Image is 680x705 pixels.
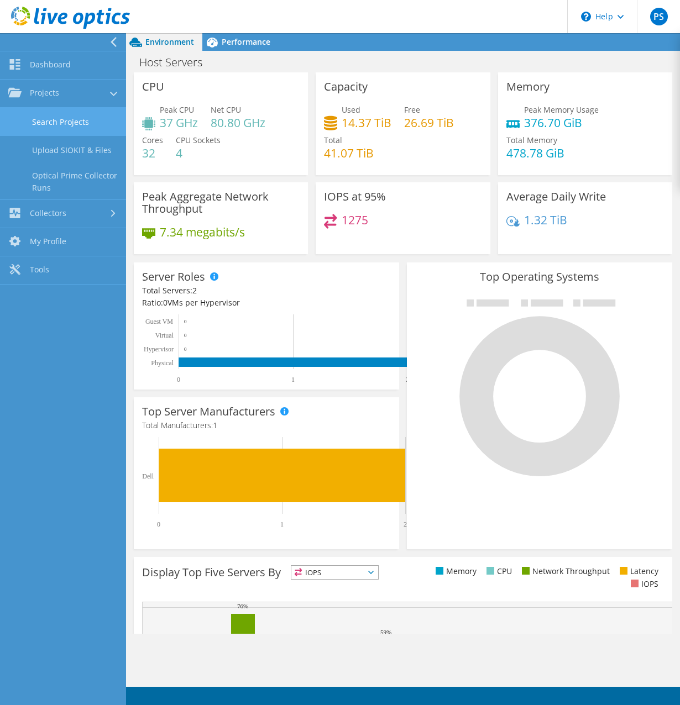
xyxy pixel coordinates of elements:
[151,359,174,367] text: Physical
[144,345,174,353] text: Hypervisor
[324,135,342,145] span: Total
[177,376,180,383] text: 0
[184,346,187,352] text: 0
[342,117,391,129] h4: 14.37 TiB
[211,117,265,129] h4: 80.80 GHz
[142,285,266,297] div: Total Servers:
[415,271,664,283] h3: Top Operating Systems
[184,333,187,338] text: 0
[142,297,391,309] div: Ratio: VMs per Hypervisor
[145,36,194,47] span: Environment
[192,285,197,296] span: 2
[145,318,173,325] text: Guest VM
[324,81,368,93] h3: Capacity
[163,297,168,308] span: 0
[581,12,591,22] svg: \n
[650,8,668,25] span: PS
[506,147,564,159] h4: 478.78 GiB
[342,214,368,226] h4: 1275
[617,565,658,577] li: Latency
[142,191,300,215] h3: Peak Aggregate Network Throughput
[524,104,599,115] span: Peak Memory Usage
[237,603,248,609] text: 76%
[142,147,163,159] h4: 32
[134,56,219,69] h1: Host Servers
[142,135,163,145] span: Cores
[506,191,606,203] h3: Average Daily Write
[142,472,154,480] text: Dell
[213,420,217,430] span: 1
[176,135,221,145] span: CPU Sockets
[324,147,374,159] h4: 41.07 TiB
[380,629,391,635] text: 59%
[506,135,557,145] span: Total Memory
[404,117,454,129] h4: 26.69 TiB
[142,406,275,418] h3: Top Server Manufacturers
[404,104,420,115] span: Free
[628,578,658,590] li: IOPS
[524,117,599,129] h4: 376.70 GiB
[484,565,512,577] li: CPU
[142,271,205,283] h3: Server Roles
[142,81,164,93] h3: CPU
[433,565,477,577] li: Memory
[160,226,245,238] h4: 7.34 megabits/s
[524,214,567,226] h4: 1.32 TiB
[155,332,174,339] text: Virtual
[291,566,378,579] span: IOPS
[211,104,241,115] span: Net CPU
[506,81,550,93] h3: Memory
[291,376,295,383] text: 1
[184,319,187,324] text: 0
[142,419,391,432] h4: Total Manufacturers:
[324,191,386,203] h3: IOPS at 95%
[176,147,221,159] h4: 4
[157,520,160,528] text: 0
[222,36,270,47] span: Performance
[160,117,198,129] h4: 37 GHz
[160,104,194,115] span: Peak CPU
[280,520,284,528] text: 1
[342,104,360,115] span: Used
[519,565,610,577] li: Network Throughput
